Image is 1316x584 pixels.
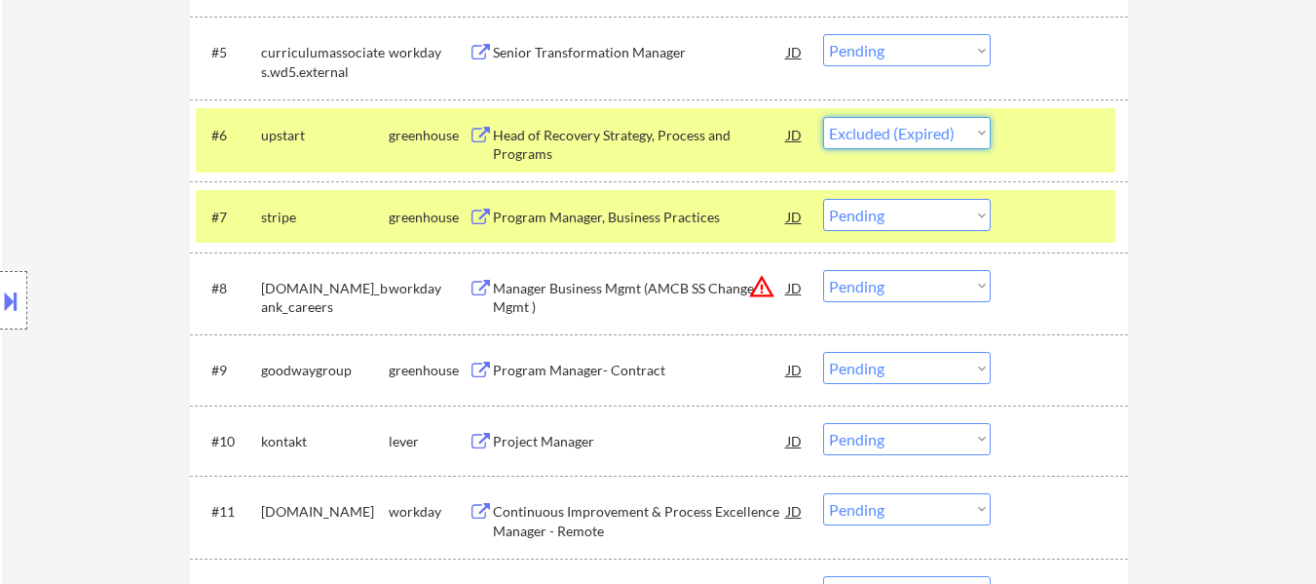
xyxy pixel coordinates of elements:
[493,432,787,451] div: Project Manager
[493,208,787,227] div: Program Manager, Business Practices
[261,43,389,81] div: curriculumassociates.wd5.external
[785,493,805,528] div: JD
[785,352,805,387] div: JD
[785,34,805,69] div: JD
[785,270,805,305] div: JD
[493,361,787,380] div: Program Manager- Contract
[493,279,787,317] div: Manager Business Mgmt (AMCB SS Change Mgmt )
[389,361,469,380] div: greenhouse
[493,502,787,540] div: Continuous Improvement & Process Excellence Manager - Remote
[389,43,469,62] div: workday
[493,43,787,62] div: Senior Transformation Manager
[389,126,469,145] div: greenhouse
[493,126,787,164] div: Head of Recovery Strategy, Process and Programs
[389,279,469,298] div: workday
[211,502,245,522] div: #11
[389,432,469,451] div: lever
[748,273,775,300] button: warning_amber
[785,423,805,458] div: JD
[211,43,245,62] div: #5
[785,199,805,234] div: JD
[389,208,469,227] div: greenhouse
[785,117,805,152] div: JD
[261,502,389,522] div: [DOMAIN_NAME]
[389,502,469,522] div: workday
